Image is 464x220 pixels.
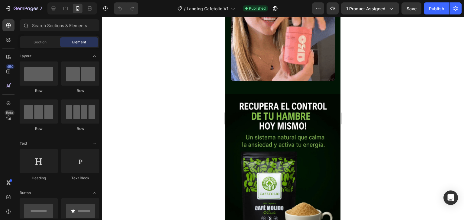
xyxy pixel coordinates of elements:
[61,175,99,181] div: Text Block
[20,126,58,131] div: Row
[184,5,185,12] span: /
[114,2,138,14] div: Undo/Redo
[20,175,58,181] div: Heading
[20,88,58,93] div: Row
[443,190,458,205] div: Open Intercom Messenger
[20,19,99,31] input: Search Sections & Elements
[346,5,385,12] span: 1 product assigned
[401,2,421,14] button: Save
[225,17,340,220] iframe: Design area
[90,139,99,148] span: Toggle open
[5,110,14,115] div: Beta
[341,2,399,14] button: 1 product assigned
[249,6,266,11] span: Published
[34,39,47,45] span: Section
[2,2,45,14] button: 7
[20,190,31,196] span: Button
[90,188,99,198] span: Toggle open
[187,5,228,12] span: Landing Cafetolio V1
[40,5,42,12] p: 7
[20,53,31,59] span: Layout
[407,6,417,11] span: Save
[90,51,99,61] span: Toggle open
[61,126,99,131] div: Row
[6,64,14,69] div: 450
[61,88,99,93] div: Row
[429,5,444,12] div: Publish
[424,2,449,14] button: Publish
[72,39,86,45] span: Element
[20,141,27,146] span: Text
